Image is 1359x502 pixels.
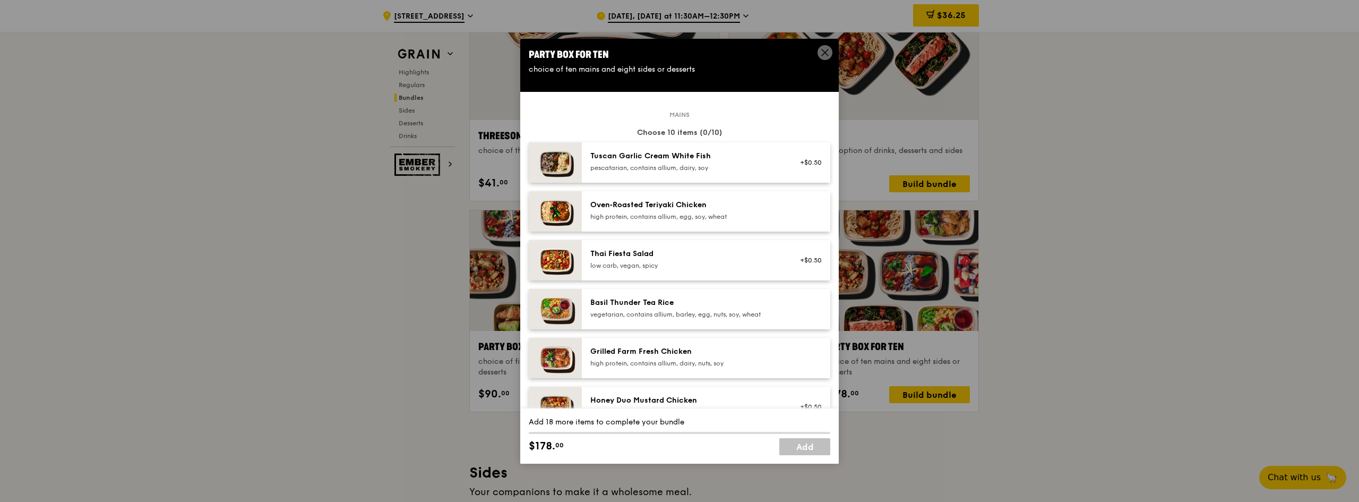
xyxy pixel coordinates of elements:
span: 00 [555,441,564,449]
div: high protein, contains allium, egg, soy, wheat [590,212,781,221]
div: Honey Duo Mustard Chicken [590,395,781,406]
div: Tuscan Garlic Cream White Fish [590,151,781,161]
span: Mains [665,110,694,119]
img: daily_normal_HORZ-Grilled-Farm-Fresh-Chicken.jpg [529,338,582,378]
div: +$0.50 [794,256,822,265]
div: low carb, vegan, spicy [590,261,781,270]
img: daily_normal_Tuscan_Garlic_Cream_White_Fish__Horizontal_.jpg [529,142,582,183]
img: daily_normal_Thai_Fiesta_Salad__Horizontal_.jpg [529,240,582,280]
a: Add [779,438,830,455]
div: vegetarian, contains allium, barley, egg, nuts, soy, wheat [590,310,781,319]
div: +$0.50 [794,403,822,411]
div: +$0.50 [794,158,822,167]
div: high protein, contains allium, soy, wheat [590,408,781,416]
div: choice of ten mains and eight sides or desserts [529,64,830,75]
div: pescatarian, contains allium, dairy, soy [590,164,781,172]
img: daily_normal_HORZ-Basil-Thunder-Tea-Rice.jpg [529,289,582,329]
img: daily_normal_Honey_Duo_Mustard_Chicken__Horizontal_.jpg [529,387,582,427]
span: $178. [529,438,555,454]
div: Grilled Farm Fresh Chicken [590,346,781,357]
div: Thai Fiesta Salad [590,249,781,259]
div: Oven‑Roasted Teriyaki Chicken [590,200,781,210]
div: Add 18 more items to complete your bundle [529,417,830,428]
div: Basil Thunder Tea Rice [590,297,781,308]
div: Party Box for Ten [529,47,830,62]
div: Choose 10 items (0/10) [529,127,830,138]
img: daily_normal_Oven-Roasted_Teriyaki_Chicken__Horizontal_.jpg [529,191,582,232]
div: high protein, contains allium, dairy, nuts, soy [590,359,781,368]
